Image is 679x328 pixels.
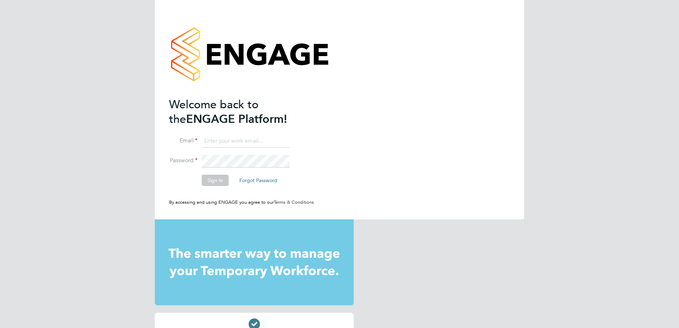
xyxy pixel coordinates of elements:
button: Forgot Password [234,175,283,186]
h2: ENGAGE Platform! [169,97,308,126]
input: Enter your work email... [202,135,289,148]
a: Terms & Conditions [274,199,314,205]
button: Sign In [202,175,229,186]
span: Welcome back to the [169,98,259,126]
label: Password [169,157,197,164]
span: By accessing and using ENGAGE you agree to our [169,199,314,205]
label: Email [169,137,197,144]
